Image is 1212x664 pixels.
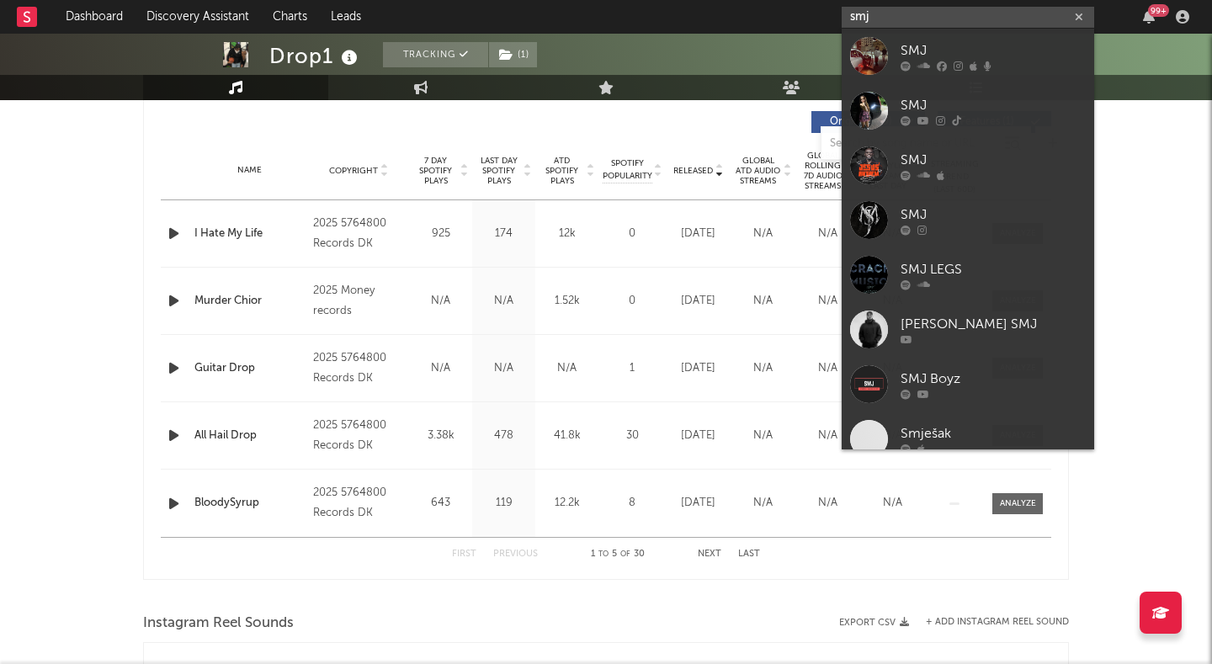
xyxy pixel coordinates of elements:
div: N/A [800,360,856,377]
div: 0 [603,226,662,242]
div: SMJ [901,40,1086,61]
button: Next [698,550,721,559]
div: N/A [735,495,791,512]
span: of [620,550,630,558]
div: N/A [735,226,791,242]
span: Last Day Spotify Plays [476,156,521,186]
span: Spotify Popularity [603,157,652,183]
div: N/A [413,360,468,377]
div: 0 [603,293,662,310]
input: Search for artists [842,7,1094,28]
button: Previous [493,550,538,559]
button: 99+ [1143,10,1155,24]
div: N/A [540,360,594,377]
div: 925 [413,226,468,242]
span: Originals ( 29 ) [822,117,900,127]
button: Originals(29) [811,111,925,133]
div: 478 [476,428,531,444]
div: N/A [800,495,856,512]
div: 2025 5764800 Records DK [313,416,405,456]
div: [PERSON_NAME] SMJ [901,314,1086,334]
div: N/A [735,293,791,310]
div: 12k [540,226,594,242]
div: 2025 Money records [313,281,405,321]
a: BloodySyrup [194,495,305,512]
div: 99 + [1148,4,1169,17]
a: Guitar Drop [194,360,305,377]
span: Global Rolling 7D Audio Streams [800,151,846,191]
a: [PERSON_NAME] SMJ [842,302,1094,357]
input: Search by song name or URL [821,137,999,151]
div: 2025 5764800 Records DK [313,348,405,389]
div: N/A [476,293,531,310]
div: Drop1 [269,42,362,70]
a: Murder Chior [194,293,305,310]
div: 1 5 30 [571,544,664,565]
a: All Hail Drop [194,428,305,444]
div: N/A [735,428,791,444]
button: + Add Instagram Reel Sound [926,618,1069,627]
button: First [452,550,476,559]
span: Instagram Reel Sounds [143,614,294,634]
span: 7 Day Spotify Plays [413,156,458,186]
button: (1) [489,42,537,67]
div: Name [194,164,305,177]
div: [DATE] [670,293,726,310]
button: Last [738,550,760,559]
div: 12.2k [540,495,594,512]
div: [DATE] [670,360,726,377]
div: N/A [800,226,856,242]
div: SMJ Boyz [901,369,1086,389]
span: Global ATD Audio Streams [735,156,781,186]
div: SMJ LEGS [901,259,1086,279]
div: N/A [800,428,856,444]
div: 41.8k [540,428,594,444]
span: ATD Spotify Plays [540,156,584,186]
div: [DATE] [670,428,726,444]
div: N/A [413,293,468,310]
div: 30 [603,428,662,444]
div: 1 [603,360,662,377]
div: + Add Instagram Reel Sound [909,618,1069,627]
a: SMJ Boyz [842,357,1094,412]
div: 1.52k [540,293,594,310]
div: SMJ [901,205,1086,225]
span: Copyright [329,166,378,176]
div: 119 [476,495,531,512]
button: Export CSV [839,618,909,628]
div: 8 [603,495,662,512]
div: SMJ [901,150,1086,170]
span: ( 1 ) [488,42,538,67]
div: 643 [413,495,468,512]
div: N/A [864,495,921,512]
div: Smješak [901,423,1086,444]
div: [DATE] [670,226,726,242]
a: SMJ [842,138,1094,193]
a: I Hate My Life [194,226,305,242]
a: SMJ [842,29,1094,83]
div: [DATE] [670,495,726,512]
span: Released [673,166,713,176]
div: N/A [476,360,531,377]
button: Tracking [383,42,488,67]
a: Smješak [842,412,1094,466]
div: 3.38k [413,428,468,444]
div: 2025 5764800 Records DK [313,214,405,254]
div: N/A [735,360,791,377]
a: SMJ [842,83,1094,138]
a: SMJ LEGS [842,247,1094,302]
div: SMJ [901,95,1086,115]
a: SMJ [842,193,1094,247]
div: 2025 5764800 Records DK [313,483,405,523]
div: N/A [800,293,856,310]
div: 174 [476,226,531,242]
span: to [598,550,609,558]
